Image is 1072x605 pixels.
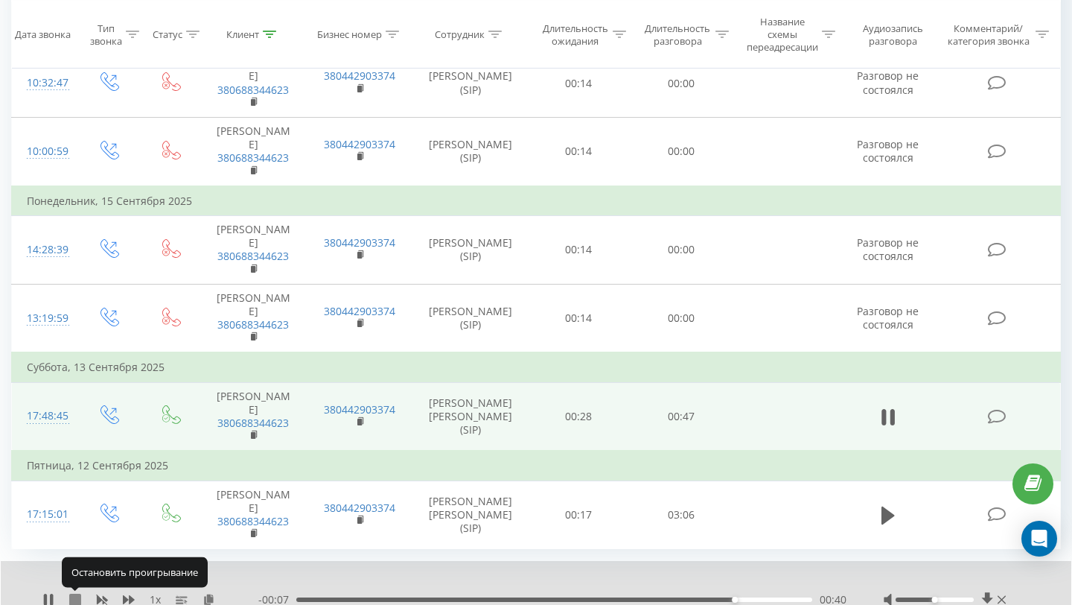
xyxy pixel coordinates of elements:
div: Дата звонка [15,28,71,41]
a: 380688344623 [217,317,289,332]
div: Сотрудник [435,28,485,41]
td: [PERSON_NAME] [PERSON_NAME] (SIP) [413,481,528,549]
div: Open Intercom Messenger [1021,521,1057,557]
div: Accessibility label [931,597,937,603]
td: 00:00 [630,284,733,352]
td: [PERSON_NAME] (SIP) [413,215,528,284]
td: [PERSON_NAME] (SIP) [413,284,528,352]
div: 10:00:59 [27,137,63,166]
a: 380688344623 [217,249,289,263]
div: Бизнес номер [317,28,382,41]
td: 00:47 [630,382,733,451]
div: Название схемы переадресации [746,16,818,54]
div: Длительность разговора [643,22,712,47]
td: [PERSON_NAME] [200,481,307,549]
div: 10:32:47 [27,69,63,98]
td: [PERSON_NAME] [200,118,307,186]
div: 14:28:39 [27,235,63,265]
span: Разговор не состоялся [857,304,919,332]
td: Пятница, 12 Сентября 2025 [12,451,1061,481]
div: Аудиозапись разговора [852,22,934,47]
td: 00:28 [528,382,631,451]
td: [PERSON_NAME] (SIP) [413,118,528,186]
div: 17:48:45 [27,402,63,431]
td: Понедельник, 15 Сентября 2025 [12,186,1061,216]
a: 380442903374 [324,69,395,83]
div: 13:19:59 [27,304,63,333]
a: 380442903374 [324,402,395,416]
td: 03:06 [630,481,733,549]
div: 17:15:01 [27,500,63,529]
div: Тип звонка [90,22,122,47]
a: 380688344623 [217,514,289,528]
span: Разговор не состоялся [857,69,919,96]
td: 00:00 [630,215,733,284]
a: 380688344623 [217,151,289,165]
div: Длительность ожидания [541,22,610,47]
a: 380442903374 [324,304,395,318]
div: Accessibility label [732,597,738,603]
td: [PERSON_NAME] [200,215,307,284]
td: [PERSON_NAME] [200,49,307,118]
div: Клиент [226,28,259,41]
td: Суббота, 13 Сентября 2025 [12,352,1061,382]
td: 00:14 [528,215,631,284]
td: [PERSON_NAME] [PERSON_NAME] (SIP) [413,382,528,451]
td: [PERSON_NAME] [200,284,307,352]
div: Комментарий/категория звонка [945,22,1032,47]
td: [PERSON_NAME] [200,382,307,451]
a: 380442903374 [324,235,395,250]
span: Разговор не состоялся [857,235,919,263]
td: 00:00 [630,49,733,118]
a: 380442903374 [324,137,395,151]
td: 00:17 [528,481,631,549]
span: Разговор не состоялся [857,137,919,165]
a: 380688344623 [217,416,289,430]
td: [PERSON_NAME] (SIP) [413,49,528,118]
div: Остановить проигрывание [62,557,208,587]
td: 00:14 [528,49,631,118]
a: 380442903374 [324,501,395,515]
td: 00:14 [528,284,631,352]
td: 00:14 [528,118,631,186]
a: 380688344623 [217,83,289,97]
td: 00:00 [630,118,733,186]
div: Статус [153,28,182,41]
